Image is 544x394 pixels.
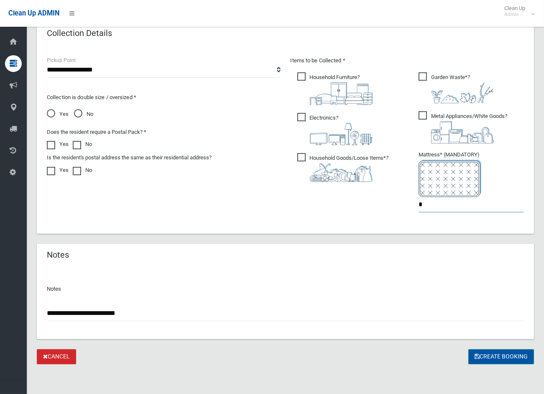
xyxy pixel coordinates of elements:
label: Does the resident require a Postal Pack? * [47,127,146,137]
label: Yes [47,165,69,175]
img: 394712a680b73dbc3d2a6a3a7ffe5a07.png [310,123,373,145]
label: No [73,165,92,175]
span: Metal Appliances/White Goods [419,111,507,143]
i: ? [310,74,373,105]
i: ? [431,74,494,103]
span: Yes [47,109,69,119]
img: e7408bece873d2c1783593a074e5cb2f.png [419,160,481,197]
span: Electronics [297,113,373,145]
img: 36c1b0289cb1767239cdd3de9e694f19.png [431,121,494,143]
i: ? [310,115,373,145]
img: b13cc3517677393f34c0a387616ef184.png [310,163,373,182]
img: 4fd8a5c772b2c999c83690221e5242e0.png [431,82,494,103]
span: No [74,109,93,119]
i: ? [310,155,389,182]
button: Create Booking [468,349,534,365]
p: Notes [47,284,524,294]
span: Household Goods/Loose Items* [297,153,389,182]
img: aa9efdbe659d29b613fca23ba79d85cb.png [310,82,373,105]
p: Collection is double size / oversized * [47,92,281,102]
span: Household Furniture [297,72,373,105]
header: Notes [37,247,79,263]
span: Clean Up [500,5,534,18]
a: Cancel [37,349,76,365]
header: Collection Details [37,25,122,41]
label: Is the resident's postal address the same as their residential address? [47,153,212,163]
span: Clean Up ADMIN [8,9,59,17]
small: Admin [504,11,525,18]
p: Items to be Collected * [291,56,524,66]
i: ? [431,113,507,143]
label: No [73,139,92,149]
span: Garden Waste* [419,72,494,103]
label: Yes [47,139,69,149]
span: Mattress* (MANDATORY) [419,151,524,197]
